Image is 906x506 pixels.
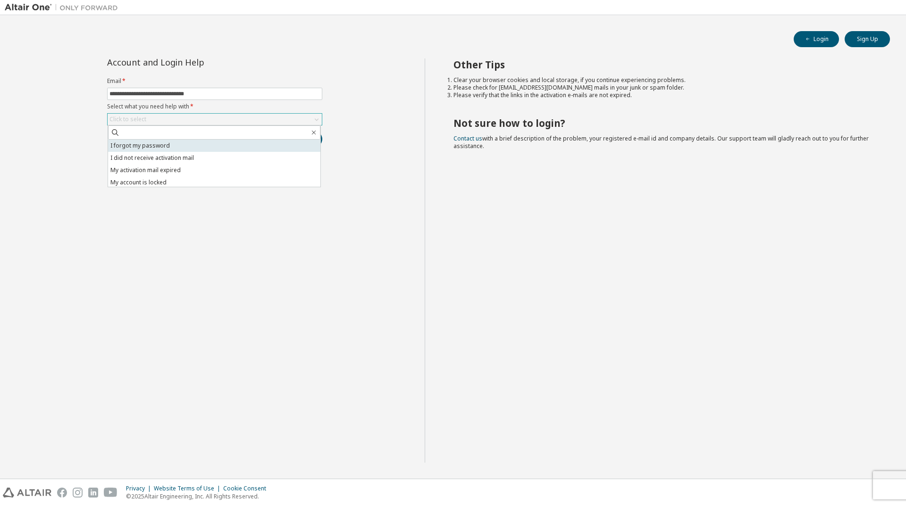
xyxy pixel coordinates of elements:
[5,3,123,12] img: Altair One
[107,58,279,66] div: Account and Login Help
[126,485,154,492] div: Privacy
[453,134,482,142] a: Contact us
[845,31,890,47] button: Sign Up
[453,58,873,71] h2: Other Tips
[108,114,322,125] div: Click to select
[126,492,272,500] p: © 2025 Altair Engineering, Inc. All Rights Reserved.
[3,488,51,498] img: altair_logo.svg
[453,76,873,84] li: Clear your browser cookies and local storage, if you continue experiencing problems.
[104,488,117,498] img: youtube.svg
[88,488,98,498] img: linkedin.svg
[108,140,320,152] li: I forgot my password
[453,91,873,99] li: Please verify that the links in the activation e-mails are not expired.
[73,488,83,498] img: instagram.svg
[154,485,223,492] div: Website Terms of Use
[794,31,839,47] button: Login
[109,116,146,123] div: Click to select
[453,117,873,129] h2: Not sure how to login?
[453,84,873,91] li: Please check for [EMAIL_ADDRESS][DOMAIN_NAME] mails in your junk or spam folder.
[223,485,272,492] div: Cookie Consent
[107,103,322,110] label: Select what you need help with
[453,134,869,150] span: with a brief description of the problem, your registered e-mail id and company details. Our suppo...
[107,77,322,85] label: Email
[57,488,67,498] img: facebook.svg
